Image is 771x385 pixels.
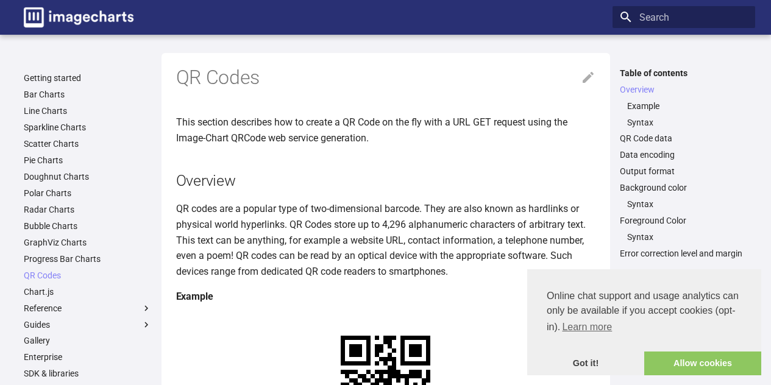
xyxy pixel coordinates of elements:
[620,133,748,144] a: QR Code data
[627,101,748,111] a: Example
[620,101,748,128] nav: Overview
[620,231,748,242] nav: Foreground Color
[24,122,152,133] a: Sparkline Charts
[24,237,152,248] a: GraphViz Charts
[24,221,152,231] a: Bubble Charts
[24,171,152,182] a: Doughnut Charts
[620,166,748,177] a: Output format
[24,351,152,362] a: Enterprise
[24,138,152,149] a: Scatter Charts
[24,204,152,215] a: Radar Charts
[620,182,748,193] a: Background color
[620,199,748,210] nav: Background color
[176,201,595,279] p: QR codes are a popular type of two-dimensional barcode. They are also known as hardlinks or physi...
[620,84,748,95] a: Overview
[176,115,595,146] p: This section describes how to create a QR Code on the fly with a URL GET request using the Image-...
[24,319,152,330] label: Guides
[19,2,138,32] a: Image-Charts documentation
[627,231,748,242] a: Syntax
[24,286,152,297] a: Chart.js
[560,318,614,336] a: learn more about cookies
[176,170,595,191] h2: Overview
[613,68,755,79] label: Table of contents
[627,199,748,210] a: Syntax
[527,351,644,376] a: dismiss cookie message
[24,188,152,199] a: Polar Charts
[24,368,152,379] a: SDK & libraries
[24,7,133,27] img: logo
[547,289,742,336] span: Online chat support and usage analytics can only be available if you accept cookies (opt-in).
[176,289,595,305] h4: Example
[627,117,748,128] a: Syntax
[24,105,152,116] a: Line Charts
[24,72,152,83] a: Getting started
[24,155,152,166] a: Pie Charts
[24,335,152,346] a: Gallery
[176,65,595,91] h1: QR Codes
[613,6,755,28] input: Search
[24,89,152,100] a: Bar Charts
[620,248,748,259] a: Error correction level and margin
[24,303,152,314] label: Reference
[24,270,152,281] a: QR Codes
[527,269,761,375] div: cookieconsent
[620,149,748,160] a: Data encoding
[613,68,755,260] nav: Table of contents
[644,351,761,376] a: allow cookies
[24,253,152,264] a: Progress Bar Charts
[620,215,748,226] a: Foreground Color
